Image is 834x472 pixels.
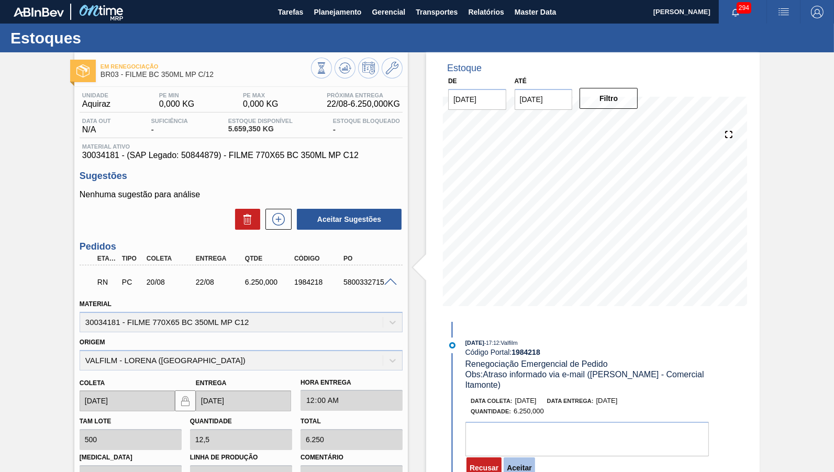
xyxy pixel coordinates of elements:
[330,118,403,134] div: -
[243,92,279,98] span: PE MAX
[228,118,293,124] span: Estoque Disponível
[196,379,227,387] label: Entrega
[95,271,119,294] div: Em renegociação
[499,340,517,346] span: : Valfilm
[97,278,117,286] p: RN
[80,339,105,346] label: Origem
[341,278,395,286] div: 5800332715
[333,118,400,124] span: Estoque Bloqueado
[76,64,90,77] img: Ícone
[278,6,304,18] span: Tarefas
[292,278,346,286] div: 1984218
[80,118,114,134] div: N/A
[190,450,292,465] label: Linha de Produção
[193,255,248,262] div: Entrega
[80,190,403,199] p: Nenhuma sugestão para análise
[471,398,513,404] span: Data coleta:
[149,118,191,134] div: -
[471,408,511,414] span: Quantidade :
[515,77,527,85] label: Até
[196,390,291,411] input: dd/mm/yyyy
[242,255,297,262] div: Qtde
[101,63,311,70] span: Em renegociação
[484,340,499,346] span: - 17:12
[511,348,540,356] strong: 1984218
[119,255,144,262] div: Tipo
[82,92,110,98] span: Unidade
[465,340,484,346] span: [DATE]
[416,6,458,18] span: Transportes
[737,2,751,14] span: 294
[301,375,403,390] label: Hora Entrega
[515,397,537,404] span: [DATE]
[82,99,110,109] span: Aquiraz
[175,390,196,411] button: locked
[230,209,260,230] div: Excluir Sugestões
[448,77,457,85] label: De
[580,88,638,109] button: Filtro
[297,209,402,230] button: Aceitar Sugestões
[159,99,195,109] span: 0,000 KG
[314,6,361,18] span: Planejamento
[335,58,355,78] button: Atualizar Gráfico
[327,99,400,109] span: 22/08 - 6.250,000 KG
[243,99,279,109] span: 0,000 KG
[151,118,188,124] span: Suficiência
[242,278,297,286] div: 6.250,000
[301,450,403,465] label: Comentário
[82,151,400,160] span: 30034181 - (SAP Legado: 50844879) - FILME 770X65 BC 350ML MP C12
[144,278,198,286] div: 20/08/2025
[95,255,119,262] div: Etapa
[465,348,714,356] div: Código Portal:
[301,418,321,425] label: Total
[144,255,198,262] div: Coleta
[465,370,707,389] span: Obs: Atraso informado via e-mail ([PERSON_NAME] - Comercial Itamonte)
[159,92,195,98] span: PE MIN
[80,418,111,425] label: Tam lote
[82,118,111,124] span: Data out
[341,255,395,262] div: PO
[228,125,293,133] span: 5.659,350 KG
[515,6,556,18] span: Master Data
[382,58,403,78] button: Ir ao Master Data / Geral
[719,5,752,19] button: Notificações
[448,89,506,110] input: dd/mm/yyyy
[596,397,618,404] span: [DATE]
[193,278,248,286] div: 22/08/2025
[514,407,544,415] span: 6.250,000
[447,63,482,74] div: Estoque
[292,208,403,231] div: Aceitar Sugestões
[80,171,403,182] h3: Sugestões
[327,92,400,98] span: Próxima Entrega
[468,6,504,18] span: Relatórios
[80,450,182,465] label: [MEDICAL_DATA]
[14,7,64,17] img: TNhmsLtSVTkK8tSr43FrP2fwEKptu5GPRR3wAAAABJRU5ErkJggg==
[311,58,332,78] button: Visão Geral dos Estoques
[358,58,379,78] button: Programar Estoque
[179,395,192,407] img: locked
[777,6,790,18] img: userActions
[82,143,400,150] span: Material ativo
[80,390,175,411] input: dd/mm/yyyy
[80,241,403,252] h3: Pedidos
[260,209,292,230] div: Nova sugestão
[190,418,232,425] label: Quantidade
[10,32,196,44] h1: Estoques
[811,6,824,18] img: Logout
[515,89,573,110] input: dd/mm/yyyy
[449,342,455,349] img: atual
[119,278,144,286] div: Pedido de Compra
[372,6,406,18] span: Gerencial
[547,398,594,404] span: Data entrega:
[80,379,105,387] label: Coleta
[292,255,346,262] div: Código
[465,359,608,368] span: Renegociação Emergencial de Pedido
[101,71,311,78] span: BR03 - FILME BC 350ML MP C/12
[80,300,112,308] label: Material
